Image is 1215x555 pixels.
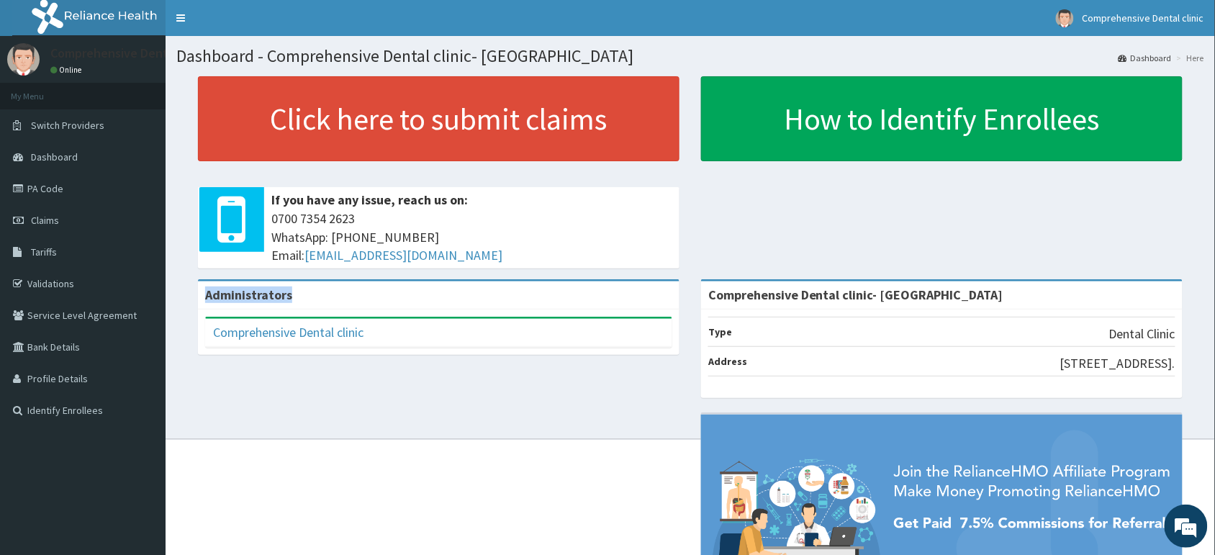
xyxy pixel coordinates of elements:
img: User Image [1056,9,1074,27]
span: Claims [31,214,59,227]
b: Administrators [205,286,292,303]
img: d_794563401_company_1708531726252_794563401 [27,72,58,108]
p: [STREET_ADDRESS]. [1060,354,1175,373]
span: We're online! [83,181,199,327]
h1: Dashboard - Comprehensive Dental clinic- [GEOGRAPHIC_DATA] [176,47,1204,66]
a: Comprehensive Dental clinic [213,324,363,340]
a: Online [50,65,85,75]
span: Comprehensive Dental clinic [1083,12,1204,24]
b: Type [708,325,732,338]
p: Comprehensive Dental clinic [50,47,211,60]
b: If you have any issue, reach us on: [271,191,468,208]
p: Dental Clinic [1109,325,1175,343]
div: Minimize live chat window [236,7,271,42]
img: User Image [7,43,40,76]
a: Click here to submit claims [198,76,679,161]
textarea: Type your message and hit 'Enter' [7,393,274,443]
b: Address [708,355,747,368]
a: [EMAIL_ADDRESS][DOMAIN_NAME] [304,247,502,263]
strong: Comprehensive Dental clinic- [GEOGRAPHIC_DATA] [708,286,1003,303]
li: Here [1173,52,1204,64]
span: Switch Providers [31,119,104,132]
a: Dashboard [1119,52,1172,64]
a: How to Identify Enrollees [701,76,1183,161]
div: Chat with us now [75,81,242,99]
span: 0700 7354 2623 WhatsApp: [PHONE_NUMBER] Email: [271,209,672,265]
span: Tariffs [31,245,57,258]
span: Dashboard [31,150,78,163]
